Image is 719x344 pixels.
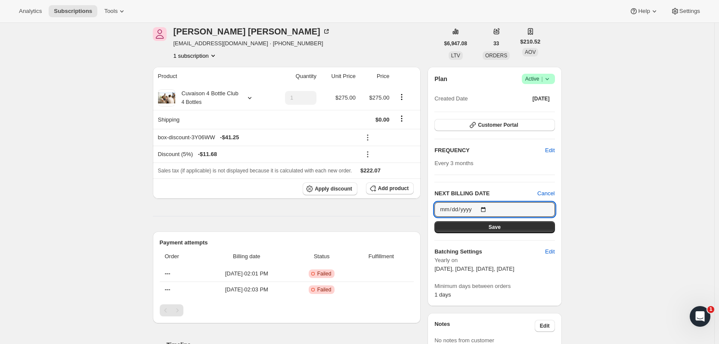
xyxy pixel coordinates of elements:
button: $6,947.08 [439,38,472,50]
button: Shipping actions [395,114,409,123]
span: Active [525,75,552,83]
span: $210.52 [520,38,540,46]
th: Product [153,67,270,86]
h2: NEXT BILLING DATE [434,189,537,198]
span: 1 days [434,291,451,298]
button: Settings [666,5,705,17]
span: Edit [545,146,555,155]
span: Every 3 months [434,160,473,166]
span: --- [165,270,170,277]
button: Tools [99,5,131,17]
span: - $11.68 [198,150,217,159]
button: Help [624,5,663,17]
span: Subscriptions [54,8,92,15]
span: 33 [493,40,499,47]
button: Cancel [537,189,555,198]
span: | [541,75,542,82]
button: Add product [366,182,414,194]
span: $6,947.08 [444,40,467,47]
span: [DATE] · 02:03 PM [204,285,290,294]
iframe: Intercom live chat [690,306,710,327]
button: Save [434,221,555,233]
span: Yearly on [434,256,555,265]
span: Save [489,224,501,231]
span: Customer Portal [478,122,518,128]
span: ORDERS [485,53,507,59]
th: Quantity [270,67,319,86]
span: - $41.25 [220,133,239,142]
span: Edit [540,322,550,329]
th: Order [160,247,201,266]
span: 1 [707,306,714,313]
button: Customer Portal [434,119,555,131]
button: Product actions [395,92,409,102]
span: Failed [317,270,332,277]
button: Product actions [174,51,217,60]
span: $275.00 [335,94,356,101]
div: Cuvaison 4 Bottle Club [175,89,239,106]
span: Analytics [19,8,42,15]
span: [EMAIL_ADDRESS][DOMAIN_NAME] · [PHONE_NUMBER] [174,39,331,48]
span: $275.00 [369,94,390,101]
button: 33 [488,38,504,50]
button: Edit [535,320,555,332]
button: [DATE] [527,93,555,105]
span: [DATE] · 02:01 PM [204,269,290,278]
span: Created Date [434,94,468,103]
span: Billing date [204,252,290,261]
th: Unit Price [319,67,358,86]
span: --- [165,286,170,293]
span: Yolanda Aguilar [153,27,167,41]
th: Price [358,67,392,86]
span: Apply discount [315,185,352,192]
span: Help [638,8,650,15]
span: Minimum days between orders [434,282,555,291]
span: [DATE], [DATE], [DATE], [DATE] [434,266,514,272]
span: Edit [545,247,555,256]
h6: Batching Settings [434,247,545,256]
span: $0.00 [375,116,390,123]
span: No notes from customer [434,337,494,344]
button: Apply discount [303,182,357,195]
small: 4 Bottles [182,99,202,105]
span: Fulfillment [354,252,409,261]
div: [PERSON_NAME] [PERSON_NAME] [174,27,331,36]
span: Tools [104,8,118,15]
span: Sales tax (if applicable) is not displayed because it is calculated with each new order. [158,168,352,174]
h2: Payment attempts [160,238,414,247]
span: [DATE] [533,95,550,102]
div: Discount (5%) [158,150,356,159]
div: box-discount-3Y06WW [158,133,356,142]
h2: FREQUENCY [434,146,545,155]
span: Failed [317,286,332,293]
span: Status [295,252,349,261]
span: LTV [451,53,460,59]
span: Settings [679,8,700,15]
th: Shipping [153,110,270,129]
span: AOV [525,49,536,55]
nav: Pagination [160,304,414,316]
button: Subscriptions [49,5,97,17]
h3: Notes [434,320,535,332]
span: Add product [378,185,409,192]
button: Edit [540,144,560,157]
span: $222.07 [360,167,381,174]
button: Analytics [14,5,47,17]
button: Edit [540,245,560,259]
h2: Plan [434,75,447,83]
